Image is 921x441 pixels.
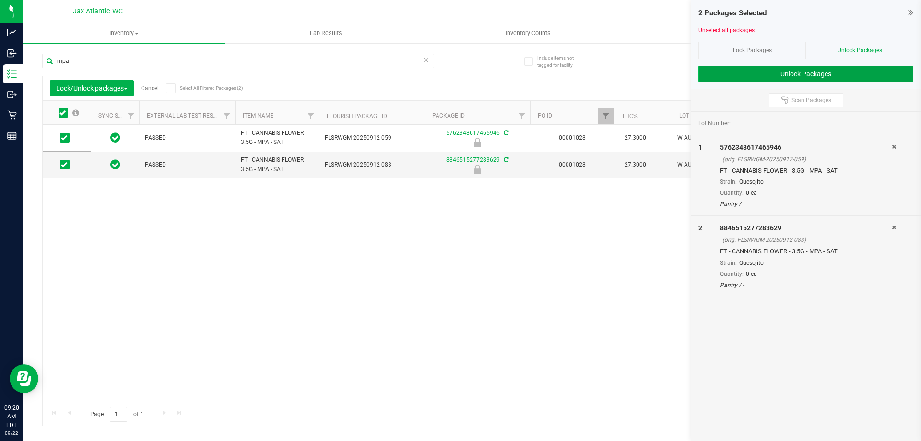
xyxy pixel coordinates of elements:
span: Select all records on this page [72,109,79,116]
input: 1 [110,407,127,422]
span: In Sync [110,131,120,144]
a: THC% [622,113,638,119]
a: Filter [219,108,235,124]
span: FT - CANNABIS FLOWER - 3.5G - MPA - SAT [241,155,313,174]
span: Quesojito [739,179,764,185]
a: Cancel [141,85,159,92]
a: Inventory [23,23,225,43]
a: Filter [598,108,614,124]
div: FT - CANNABIS FLOWER - 3.5G - MPA - SAT [720,247,892,256]
a: Filter [123,108,139,124]
a: 8846515277283629 [446,156,500,163]
button: Scan Packages [769,93,843,107]
span: Scan Packages [791,96,831,104]
p: 09:20 AM EDT [4,404,19,429]
a: Unselect all packages [698,27,755,34]
a: Filter [303,108,319,124]
a: 5762348617465946 [446,130,500,136]
inline-svg: Reports [7,131,17,141]
a: PO ID [538,112,552,119]
span: PASSED [145,160,229,169]
span: Inventory [23,29,225,37]
span: Sync from Compliance System [502,156,508,163]
span: FLSRWGM-20250912-083 [325,160,419,169]
span: Quantity: [720,190,744,196]
span: 0 ea [746,271,757,277]
a: Filter [514,108,530,124]
span: 0 ea [746,190,757,196]
span: Strain: [720,260,737,266]
iframe: Resource center [10,364,38,393]
div: Pantry / - [720,281,892,289]
span: W-AUG25MPA02-0905 [677,133,738,143]
span: In Sync [110,158,120,171]
div: (orig. FLSRWGM-20250912-059) [722,155,892,164]
span: Clear [423,54,429,66]
span: 1 [698,143,702,151]
div: Pantry / - [720,200,892,208]
inline-svg: Retail [7,110,17,120]
span: Inventory Counts [493,29,564,37]
div: (orig. FLSRWGM-20250912-083) [722,236,892,244]
a: Inventory Counts [427,23,629,43]
span: Page of 1 [82,407,151,422]
a: Lab Results [225,23,427,43]
inline-svg: Inbound [7,48,17,58]
span: Include items not tagged for facility [537,54,585,69]
div: 8846515277283629 [720,223,892,233]
span: Quesojito [739,260,764,266]
input: Search Package ID, Item Name, SKU, Lot or Part Number... [42,54,434,68]
span: Lock Packages [733,47,772,54]
span: Lock/Unlock packages [56,84,128,92]
inline-svg: Outbound [7,90,17,99]
span: Strain: [720,179,737,185]
a: Flourish Package ID [327,113,387,119]
div: FT - CANNABIS FLOWER - 3.5G - MPA - SAT [720,166,892,176]
span: Jax Atlantic WC [73,7,123,15]
span: 27.3000 [620,131,651,145]
span: PASSED [145,133,229,143]
span: 27.3000 [620,158,651,172]
span: W-AUG25MPA02-0905 [677,160,738,169]
a: External Lab Test Result [147,112,222,119]
inline-svg: Analytics [7,28,17,37]
span: Select All Filtered Packages (2) [180,85,228,91]
span: FT - CANNABIS FLOWER - 3.5G - MPA - SAT [241,129,313,147]
button: Lock/Unlock packages [50,80,134,96]
span: 2 [698,224,702,232]
inline-svg: Inventory [7,69,17,79]
div: 5762348617465946 [720,143,892,153]
div: Newly Received [423,138,531,147]
a: Item Name [243,112,273,119]
p: 09/22 [4,429,19,437]
a: Package ID [432,112,465,119]
a: 00001028 [559,134,586,141]
span: Sync from Compliance System [502,130,508,136]
button: Unlock Packages [698,66,913,82]
div: Newly Received [423,165,531,174]
span: Lot Number: [698,119,731,128]
span: Unlock Packages [838,47,882,54]
a: 00001028 [559,161,586,168]
a: Lot Number [679,112,714,119]
span: Quantity: [720,271,744,277]
span: FLSRWGM-20250912-059 [325,133,419,143]
a: Sync Status [98,112,135,119]
span: Lab Results [297,29,355,37]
